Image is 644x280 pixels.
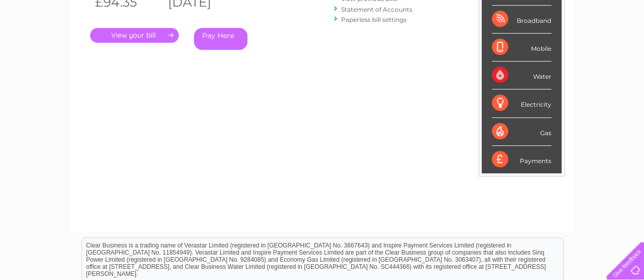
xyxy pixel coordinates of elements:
a: 0333 014 3131 [452,5,522,18]
a: Pay Here [194,28,247,50]
div: Gas [492,118,551,146]
div: Electricity [492,89,551,117]
a: Paperless bill settings [341,16,407,23]
a: Blog [555,43,570,51]
div: Broadband [492,6,551,34]
a: Water [465,43,484,51]
a: Energy [490,43,513,51]
a: . [90,28,179,43]
div: Water [492,61,551,89]
div: Clear Business is a trading name of Verastar Limited (registered in [GEOGRAPHIC_DATA] No. 3667643... [82,6,563,49]
a: Statement of Accounts [341,6,412,13]
a: Telecoms [519,43,549,51]
img: logo.png [22,26,74,57]
div: Payments [492,146,551,173]
a: Contact [576,43,601,51]
a: Log out [610,43,634,51]
div: Mobile [492,34,551,61]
